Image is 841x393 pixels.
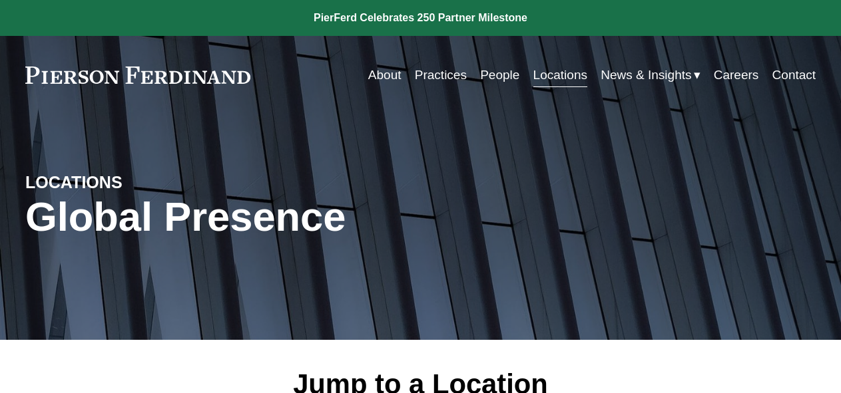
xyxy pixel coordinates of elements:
a: About [368,63,402,88]
a: folder dropdown [601,63,700,88]
a: Practices [415,63,467,88]
a: People [480,63,519,88]
h4: LOCATIONS [25,172,223,194]
span: News & Insights [601,64,691,86]
a: Contact [772,63,816,88]
a: Locations [533,63,587,88]
h1: Global Presence [25,194,553,240]
a: Careers [714,63,759,88]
